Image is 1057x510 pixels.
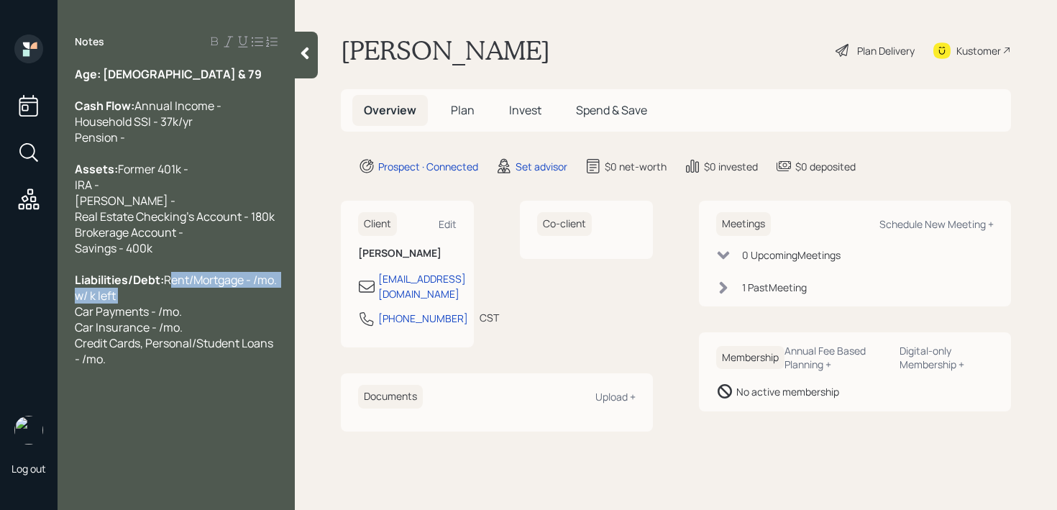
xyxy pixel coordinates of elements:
div: Annual Fee Based Planning + [784,344,888,371]
h6: Membership [716,346,784,370]
div: Prospect · Connected [378,159,478,174]
div: Edit [439,217,457,231]
div: Schedule New Meeting + [879,217,994,231]
h1: [PERSON_NAME] [341,35,550,66]
span: Real Estate Checking's Account - 180k Brokerage Account - Savings - 400k [75,209,275,256]
h6: Client [358,212,397,236]
div: Log out [12,462,46,475]
span: Annual Income - Household SSI - 37k/yr Pension - [75,98,221,145]
span: Assets: [75,161,118,177]
div: Upload + [595,390,636,404]
div: $0 net-worth [605,159,667,174]
label: Notes [75,35,104,49]
h6: [PERSON_NAME] [358,247,457,260]
div: $0 invested [704,159,758,174]
div: Kustomer [956,43,1001,58]
h6: Meetings [716,212,771,236]
div: No active membership [736,384,839,399]
div: 1 Past Meeting [742,280,807,295]
img: retirable_logo.png [14,416,43,445]
div: Plan Delivery [857,43,915,58]
span: Plan [451,102,475,118]
span: Former 401k - IRA - [PERSON_NAME] - [75,161,188,209]
span: Rent/Mortgage - /mo. w/ k left Car Payments - /mo. Car Insurance - /mo. Credit Cards, Personal/St... [75,272,279,367]
span: Spend & Save [576,102,647,118]
h6: Co-client [537,212,592,236]
h6: Documents [358,385,423,409]
div: $0 deposited [795,159,856,174]
span: Overview [364,102,416,118]
div: Set advisor [516,159,567,174]
div: [EMAIL_ADDRESS][DOMAIN_NAME] [378,271,466,301]
div: [PHONE_NUMBER] [378,311,468,326]
div: Digital-only Membership + [900,344,994,371]
div: CST [480,310,499,325]
div: 0 Upcoming Meeting s [742,247,841,263]
span: Invest [509,102,541,118]
span: Age: [DEMOGRAPHIC_DATA] & 79 [75,66,262,82]
span: Cash Flow: [75,98,134,114]
span: Liabilities/Debt: [75,272,164,288]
